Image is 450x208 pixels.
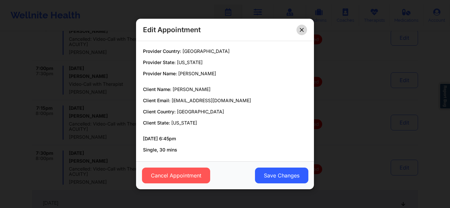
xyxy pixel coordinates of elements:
[255,168,308,183] button: Save Changes
[143,147,307,153] p: Single, 30 mins
[143,59,307,66] p: Provider State:
[177,59,203,65] span: [US_STATE]
[143,108,307,115] p: Client Country:
[172,98,251,103] span: [EMAIL_ADDRESS][DOMAIN_NAME]
[177,109,224,114] span: [GEOGRAPHIC_DATA]
[142,168,210,183] button: Cancel Appointment
[171,120,197,126] span: [US_STATE]
[183,48,230,54] span: [GEOGRAPHIC_DATA]
[143,135,307,142] p: [DATE] 6:45pm
[143,86,307,93] p: Client Name:
[178,71,216,76] span: [PERSON_NAME]
[143,25,201,34] h2: Edit Appointment
[143,120,307,126] p: Client State:
[173,86,211,92] span: [PERSON_NAME]
[143,70,307,77] p: Provider Name:
[143,97,307,104] p: Client Email:
[143,48,307,55] p: Provider Country:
